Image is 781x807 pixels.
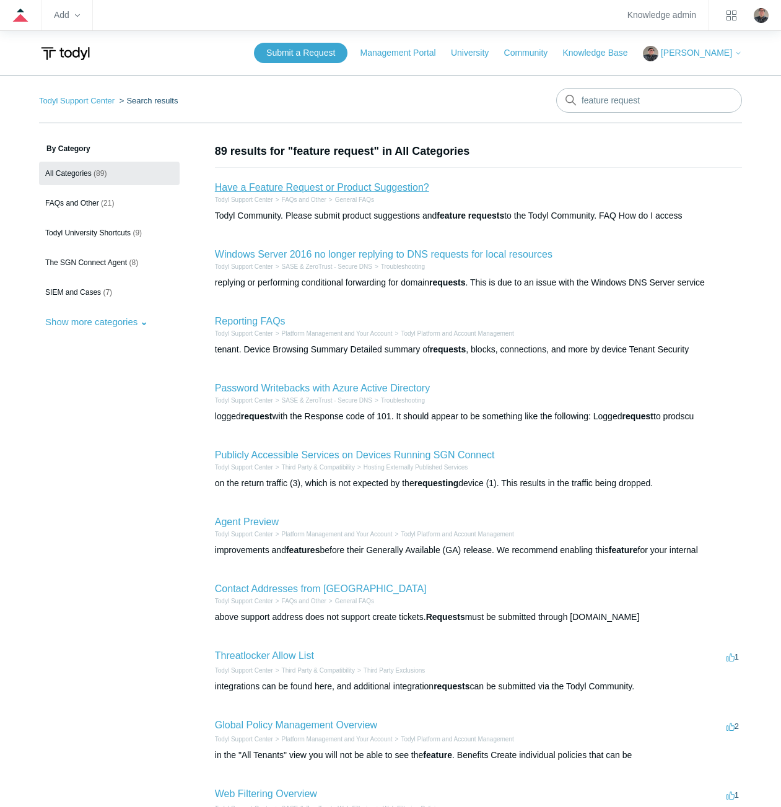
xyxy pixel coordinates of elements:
h3: By Category [39,143,180,154]
li: Todyl Support Center [39,96,117,105]
li: Platform Management and Your Account [273,329,393,338]
li: Hosting Externally Published Services [355,463,468,472]
div: improvements and before their Generally Available (GA) release. We recommend enabling this for yo... [215,544,742,557]
a: Todyl Platform and Account Management [401,736,513,743]
li: Todyl Support Center [215,262,273,271]
a: Troubleshooting [381,263,425,270]
h1: 89 results for "feature request" in All Categories [215,143,742,160]
a: Todyl Support Center [215,263,273,270]
a: Troubleshooting [381,397,425,404]
a: Platform Management and Your Account [282,531,393,538]
a: Agent Preview [215,517,279,527]
li: Todyl Support Center [215,329,273,338]
li: Search results [117,96,178,105]
em: feature [609,545,638,555]
a: Threatlocker Allow List [215,650,314,661]
li: Troubleshooting [372,262,425,271]
a: Management Portal [360,46,448,59]
li: Todyl Platform and Account Management [393,735,514,744]
a: Windows Server 2016 no longer replying to DNS requests for local resources [215,249,552,260]
li: Todyl Platform and Account Management [393,530,514,539]
em: features [286,545,320,555]
span: (7) [103,288,112,297]
a: Reporting FAQs [215,316,286,326]
span: SIEM and Cases [45,288,101,297]
span: (21) [101,199,114,207]
span: (89) [94,169,107,178]
li: Todyl Support Center [215,396,273,405]
a: FAQs and Other (21) [39,191,180,215]
a: Platform Management and Your Account [282,330,393,337]
div: on the return traffic (3), which is not expected by the device (1). This results in the traffic b... [215,477,742,490]
span: (9) [133,229,142,237]
em: Requests [426,612,465,622]
li: FAQs and Other [273,596,326,606]
em: request [622,411,653,421]
li: SASE & ZeroTrust - Secure DNS [273,396,372,405]
a: Community [504,46,561,59]
li: Todyl Support Center [215,666,273,675]
li: Todyl Support Center [215,596,273,606]
a: Todyl Support Center [215,531,273,538]
li: FAQs and Other [273,195,326,204]
span: 1 [726,652,739,661]
div: Todyl Community. Please submit product suggestions and to the Todyl Community. FAQ How do I access [215,209,742,222]
em: request [241,411,273,421]
div: tenant. Device Browsing Summary Detailed summary of , blocks, connections, and more by device Ten... [215,343,742,356]
span: (8) [129,258,138,267]
li: Todyl Platform and Account Management [393,329,514,338]
span: 2 [726,722,739,731]
img: Todyl Support Center Help Center home page [39,42,92,65]
a: Todyl Support Center [215,196,273,203]
a: Have a Feature Request or Product Suggestion? [215,182,429,193]
div: in the "All Tenants" view you will not be able to see the . Benefits Create individual policies t... [215,749,742,762]
a: Platform Management and Your Account [282,736,393,743]
span: [PERSON_NAME] [661,48,732,58]
a: Todyl Support Center [215,330,273,337]
a: Global Policy Management Overview [215,720,377,730]
li: Third Party & Compatibility [273,666,355,675]
a: Publicly Accessible Services on Devices Running SGN Connect [215,450,495,460]
div: replying or performing conditional forwarding for domain . This is due to an issue with the Windo... [215,276,742,289]
li: Todyl Support Center [215,735,273,744]
input: Search [556,88,742,113]
a: Password Writebacks with Azure Active Directory [215,383,430,393]
a: Todyl Platform and Account Management [401,330,513,337]
li: General FAQs [326,596,374,606]
a: The SGN Connect Agent (8) [39,251,180,274]
a: Todyl Support Center [215,598,273,604]
li: SASE & ZeroTrust - Secure DNS [273,262,372,271]
li: Todyl Support Center [215,463,273,472]
a: Knowledge admin [627,12,696,19]
em: requests [429,277,465,287]
span: FAQs and Other [45,199,99,207]
li: General FAQs [326,195,374,204]
a: General FAQs [335,196,374,203]
li: Third Party Exclusions [355,666,425,675]
li: Platform Management and Your Account [273,735,393,744]
a: SIEM and Cases (7) [39,281,180,304]
a: Knowledge Base [562,46,640,59]
a: Contact Addresses from [GEOGRAPHIC_DATA] [215,583,427,594]
img: user avatar [754,8,769,23]
a: Third Party Exclusions [364,667,425,674]
zd-hc-trigger: Click your profile icon to open the profile menu [754,8,769,23]
a: SASE & ZeroTrust - Secure DNS [282,397,372,404]
a: FAQs and Other [282,196,326,203]
span: 1 [726,790,739,800]
em: requests [430,344,466,354]
a: SASE & ZeroTrust - Secure DNS [282,263,372,270]
li: Todyl Support Center [215,195,273,204]
button: Show more categories [39,310,154,333]
a: Todyl Support Center [215,464,273,471]
li: Todyl Support Center [215,530,273,539]
a: Todyl Platform and Account Management [401,531,513,538]
em: requesting [414,478,459,488]
a: Web Filtering Overview [215,788,317,799]
a: Todyl Support Center [215,736,273,743]
div: logged with the Response code of 101. It should appear to be something like the following: Logged... [215,410,742,423]
button: [PERSON_NAME] [643,46,742,61]
li: Platform Management and Your Account [273,530,393,539]
a: Hosting Externally Published Services [364,464,468,471]
li: Third Party & Compatibility [273,463,355,472]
